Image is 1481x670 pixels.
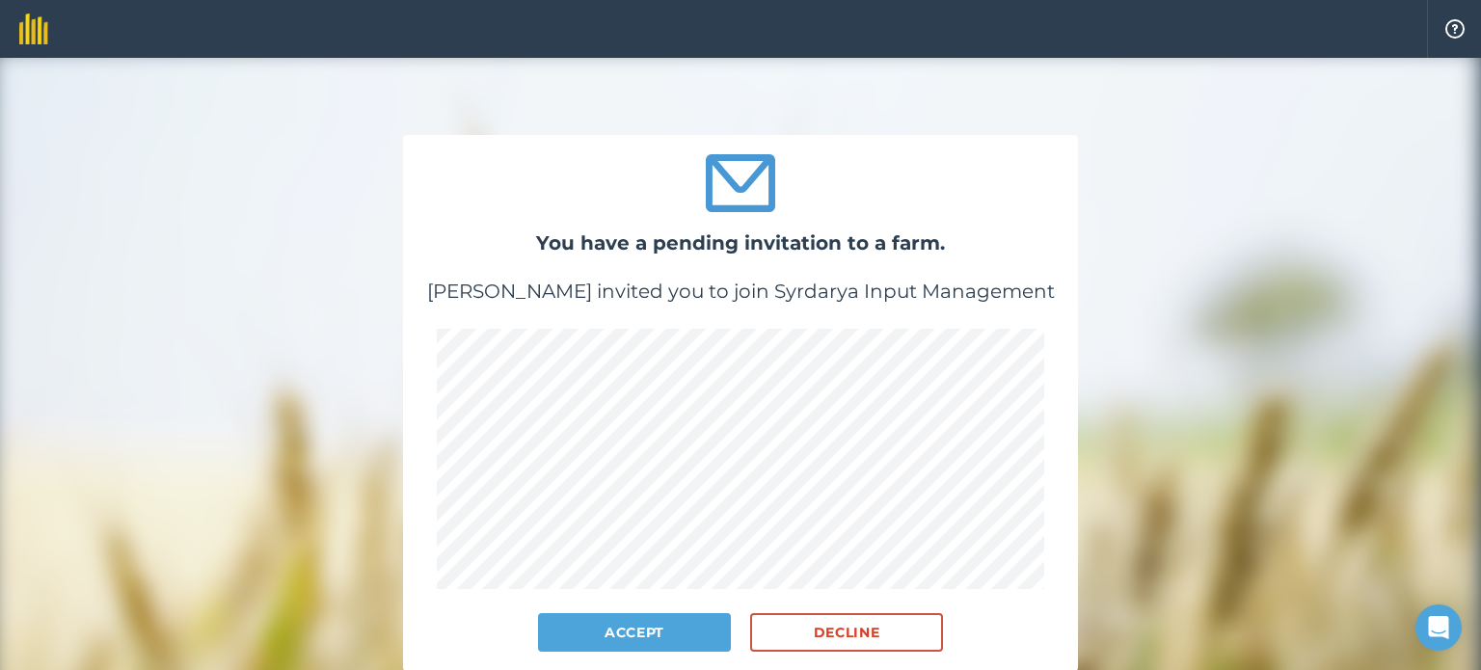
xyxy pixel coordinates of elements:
img: An icon showing a closed envelope [706,154,776,212]
h2: You have a pending invitation to a farm. [403,228,1078,258]
button: Decline [750,613,943,652]
button: Accept [538,613,731,652]
img: fieldmargin Logo [19,13,48,44]
p: [PERSON_NAME] invited you to join Syrdarya Input Management [403,278,1078,305]
img: A question mark icon [1443,19,1467,39]
div: Open Intercom Messenger [1415,604,1462,651]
